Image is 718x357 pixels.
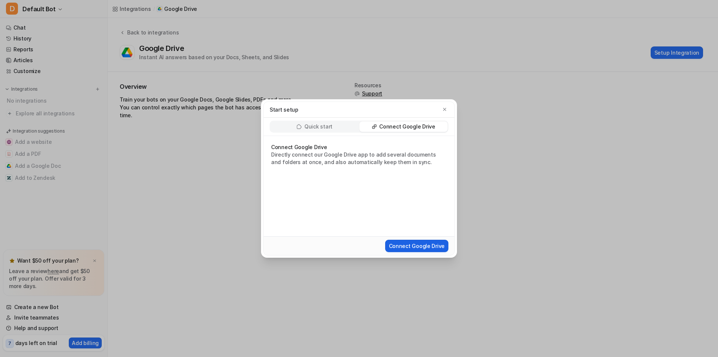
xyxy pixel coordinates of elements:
p: Quick start [304,123,332,130]
p: Start setup [270,106,298,114]
p: Connect Google Drive [271,143,447,151]
p: Directly connect our Google Drive app to add several documents and folders at once, and also auto... [271,151,447,166]
p: Connect Google Drive [379,123,435,130]
button: Connect Google Drive [385,240,448,252]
